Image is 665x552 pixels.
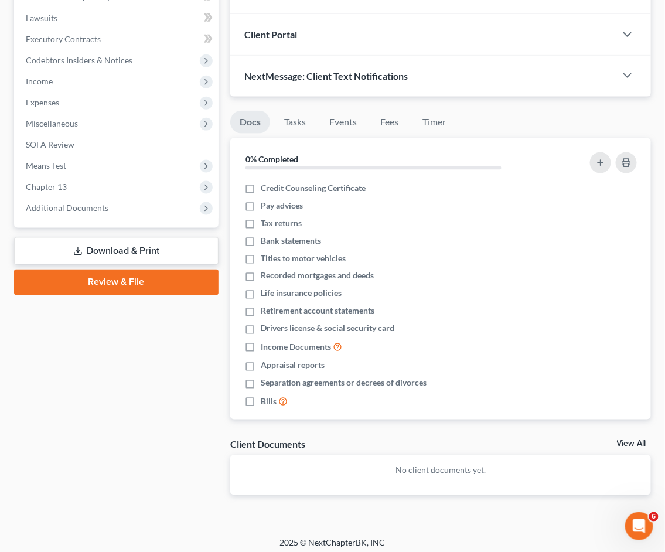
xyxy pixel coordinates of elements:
span: Income [26,76,53,86]
a: View All [617,440,646,448]
span: Executory Contracts [26,34,101,44]
span: SOFA Review [26,139,74,149]
span: Retirement account statements [261,305,374,317]
span: Titles to motor vehicles [261,253,346,264]
span: Recorded mortgages and deeds [261,270,374,282]
span: Bills [261,396,277,408]
span: Chapter 13 [26,182,67,192]
p: No client documents yet. [240,465,642,476]
a: Fees [371,111,408,134]
span: Miscellaneous [26,118,78,128]
span: Codebtors Insiders & Notices [26,55,132,65]
span: Separation agreements or decrees of divorces [261,377,427,389]
strong: 0% Completed [245,154,298,164]
iframe: Intercom live chat [625,512,653,540]
span: Tax returns [261,217,302,229]
a: Events [320,111,366,134]
span: Expenses [26,97,59,107]
span: Income Documents [261,342,331,353]
span: Life insurance policies [261,288,342,299]
span: Client Portal [244,29,297,40]
span: Additional Documents [26,203,108,213]
div: Client Documents [230,438,305,451]
span: Appraisal reports [261,360,325,372]
a: Docs [230,111,270,134]
span: Bank statements [261,235,321,247]
a: Review & File [14,270,219,295]
a: SOFA Review [16,134,219,155]
span: Means Test [26,161,66,171]
span: Drivers license & social security card [261,323,394,335]
span: NextMessage: Client Text Notifications [244,70,408,81]
span: Credit Counseling Certificate [261,182,366,194]
a: Lawsuits [16,8,219,29]
a: Executory Contracts [16,29,219,50]
span: Pay advices [261,200,303,212]
span: Lawsuits [26,13,57,23]
span: 6 [649,512,659,522]
a: Timer [413,111,455,134]
a: Download & Print [14,237,219,265]
a: Tasks [275,111,315,134]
